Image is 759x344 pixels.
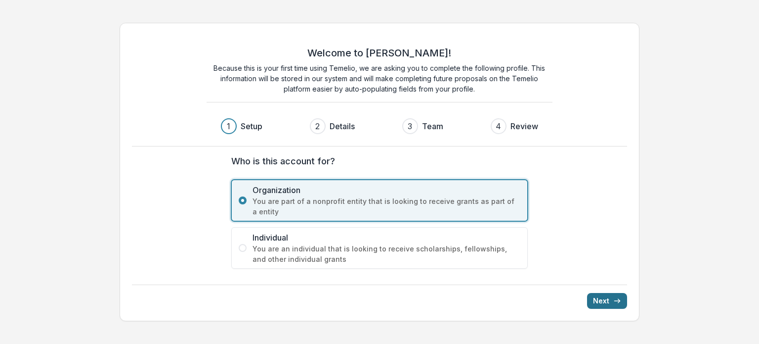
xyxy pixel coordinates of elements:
h3: Details [330,120,355,132]
h3: Review [510,120,538,132]
h3: Team [422,120,443,132]
label: Who is this account for? [231,154,522,168]
h2: Welcome to [PERSON_NAME]! [307,47,451,59]
button: Next [587,293,627,309]
span: You are an individual that is looking to receive scholarships, fellowships, and other individual ... [253,244,520,264]
div: 1 [227,120,230,132]
div: 3 [408,120,412,132]
h3: Setup [241,120,262,132]
div: Progress [221,118,538,134]
div: 4 [496,120,501,132]
span: Individual [253,232,520,244]
p: Because this is your first time using Temelio, we are asking you to complete the following profil... [207,63,552,94]
span: You are part of a nonprofit entity that is looking to receive grants as part of a entity [253,196,520,217]
div: 2 [315,120,320,132]
span: Organization [253,184,520,196]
